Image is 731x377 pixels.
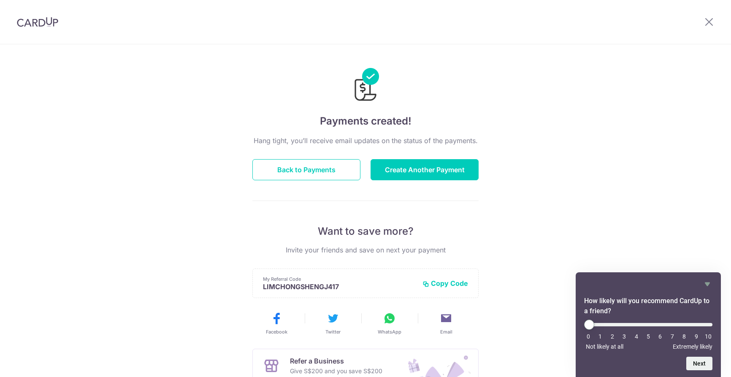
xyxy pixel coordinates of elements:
h2: How likely will you recommend CardUp to a friend? Select an option from 0 to 10, with 0 being Not... [584,296,712,316]
span: Email [440,328,452,335]
button: Facebook [252,312,301,335]
button: WhatsApp [365,312,414,335]
button: Copy Code [422,279,468,287]
span: Facebook [266,328,287,335]
button: Twitter [308,312,358,335]
img: CardUp [17,17,58,27]
p: My Referral Code [263,276,416,282]
p: Want to save more? [252,225,479,238]
p: LIMCHONGSHENGJ417 [263,282,416,291]
li: 6 [656,333,664,340]
p: Refer a Business [290,356,382,366]
span: Extremely likely [673,343,712,350]
span: Not likely at all [586,343,623,350]
span: WhatsApp [378,328,401,335]
li: 3 [620,333,628,340]
div: How likely will you recommend CardUp to a friend? Select an option from 0 to 10, with 0 being Not... [584,320,712,350]
li: 5 [644,333,652,340]
p: Give S$200 and you save S$200 [290,366,382,376]
span: Twitter [325,328,341,335]
button: Next question [686,357,712,370]
li: 0 [584,333,593,340]
div: How likely will you recommend CardUp to a friend? Select an option from 0 to 10, with 0 being Not... [584,279,712,370]
img: Payments [352,68,379,103]
p: Invite your friends and save on next your payment [252,245,479,255]
button: Hide survey [702,279,712,289]
button: Email [421,312,471,335]
li: 2 [608,333,617,340]
li: 1 [596,333,604,340]
li: 7 [668,333,677,340]
li: 9 [692,333,701,340]
button: Create Another Payment [371,159,479,180]
p: Hang tight, you’ll receive email updates on the status of the payments. [252,136,479,146]
li: 10 [704,333,712,340]
li: 8 [680,333,688,340]
button: Back to Payments [252,159,360,180]
h4: Payments created! [252,114,479,129]
li: 4 [632,333,641,340]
